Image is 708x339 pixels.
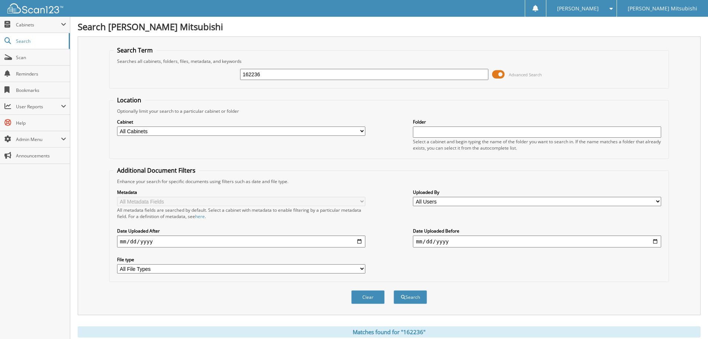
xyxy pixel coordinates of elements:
div: Matches found for "162236" [78,326,701,338]
legend: Additional Document Filters [113,166,199,175]
span: Scan [16,54,66,61]
label: Cabinet [117,119,365,125]
span: Advanced Search [509,72,542,77]
img: scan123-logo-white.svg [7,3,63,13]
a: here [195,213,205,220]
button: Search [394,290,427,304]
input: end [413,236,661,247]
label: Uploaded By [413,189,661,195]
span: Bookmarks [16,87,66,93]
label: File type [117,256,365,263]
label: Date Uploaded Before [413,228,661,234]
div: Searches all cabinets, folders, files, metadata, and keywords [113,58,665,64]
input: start [117,236,365,247]
span: Cabinets [16,22,61,28]
span: Admin Menu [16,136,61,143]
label: Folder [413,119,661,125]
div: Enhance your search for specific documents using filters such as date and file type. [113,178,665,185]
div: Select a cabinet and begin typing the name of the folder you want to search in. If the name match... [413,138,661,151]
span: Search [16,38,65,44]
iframe: Chat Widget [671,303,708,339]
span: Announcements [16,153,66,159]
legend: Location [113,96,145,104]
span: User Reports [16,103,61,110]
span: [PERSON_NAME] [557,6,599,11]
legend: Search Term [113,46,156,54]
span: Reminders [16,71,66,77]
span: Help [16,120,66,126]
div: All metadata fields are searched by default. Select a cabinet with metadata to enable filtering b... [117,207,365,220]
label: Date Uploaded After [117,228,365,234]
div: Optionally limit your search to a particular cabinet or folder [113,108,665,114]
label: Metadata [117,189,365,195]
button: Clear [351,290,385,304]
h1: Search [PERSON_NAME] Mitsubishi [78,20,701,33]
span: [PERSON_NAME] Mitsubishi [628,6,697,11]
